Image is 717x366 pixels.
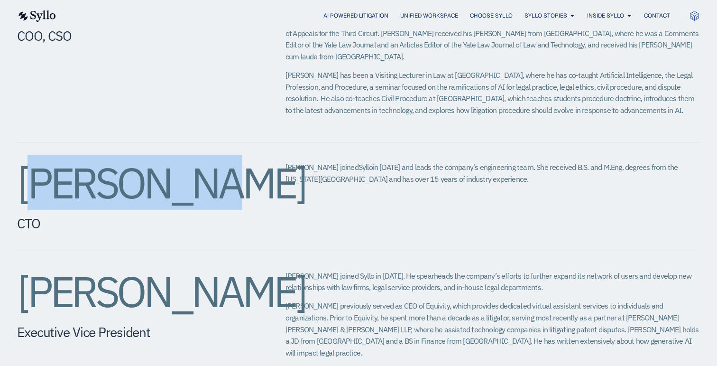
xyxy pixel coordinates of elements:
[323,11,388,20] a: AI Powered Litigation
[285,301,699,357] span: [PERSON_NAME] previously served as CEO of Equivity, which provides dedicated virtual assistant se...
[470,11,513,20] a: Choose Syllo
[17,161,248,204] h2: [PERSON_NAME]
[524,11,567,20] a: Syllo Stories
[17,10,56,22] img: syllo
[17,216,248,232] h5: CTO
[527,174,528,184] span: .
[285,162,358,172] span: [PERSON_NAME] joined
[285,162,678,184] span: in [DATE] and leads the company’s engineering team. She received B.S. and M.Eng. degrees from the...
[75,11,670,20] div: Menu Toggle
[285,5,700,61] span: Before launching Syllo, [PERSON_NAME] spent more than five years of his career in litigation, whe...
[285,70,695,115] span: [PERSON_NAME] has been a Visiting Lecturer in Law at [GEOGRAPHIC_DATA], where he has co-taught Ar...
[285,271,692,292] span: [PERSON_NAME] joined Syllo in [DATE]. He spearheads the company’s efforts to further expand its n...
[587,11,624,20] a: Inside Syllo
[17,28,248,44] h5: COO, CSO
[17,270,248,313] h2: [PERSON_NAME]
[644,11,670,20] a: Contact
[400,11,458,20] a: Unified Workspace
[75,11,670,20] nav: Menu
[358,162,373,172] span: Syllo
[17,324,248,340] h5: Executive Vice President​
